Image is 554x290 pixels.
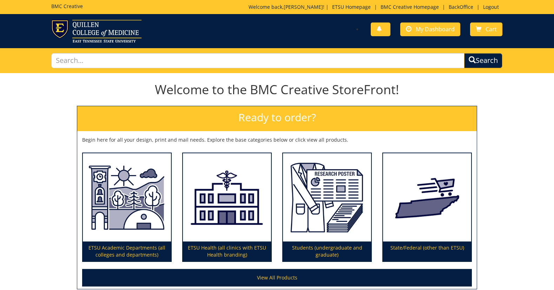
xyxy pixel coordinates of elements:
a: State/Federal (other than ETSU) [383,153,471,262]
img: ETSU Health (all clinics with ETSU Health branding) [183,153,271,242]
input: Search... [51,53,464,68]
img: State/Federal (other than ETSU) [383,153,471,242]
img: Students (undergraduate and graduate) [283,153,371,242]
a: Logout [480,4,502,10]
span: My Dashboard [416,25,455,33]
p: Begin here for all your design, print and mail needs. Explore the base categories below or click ... [82,136,472,143]
a: View All Products [82,269,472,286]
p: State/Federal (other than ETSU) [383,241,471,261]
a: ETSU Homepage [329,4,374,10]
p: ETSU Health (all clinics with ETSU Health branding) [183,241,271,261]
p: Students (undergraduate and graduate) [283,241,371,261]
h5: BMC Creative [51,4,83,9]
a: [PERSON_NAME] [284,4,323,10]
h2: Ready to order? [77,106,477,131]
a: My Dashboard [400,22,460,36]
span: Cart [486,25,497,33]
a: ETSU Health (all clinics with ETSU Health branding) [183,153,271,262]
button: Search [464,53,502,68]
a: Students (undergraduate and graduate) [283,153,371,262]
img: ETSU Academic Departments (all colleges and departments) [83,153,171,242]
a: ETSU Academic Departments (all colleges and departments) [83,153,171,262]
a: BackOffice [445,4,477,10]
p: Welcome back, ! | | | | [249,4,502,11]
p: ETSU Academic Departments (all colleges and departments) [83,241,171,261]
img: ETSU logo [51,20,141,43]
a: BMC Creative Homepage [377,4,442,10]
h1: Welcome to the BMC Creative StoreFront! [77,83,477,97]
a: Cart [470,22,502,36]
